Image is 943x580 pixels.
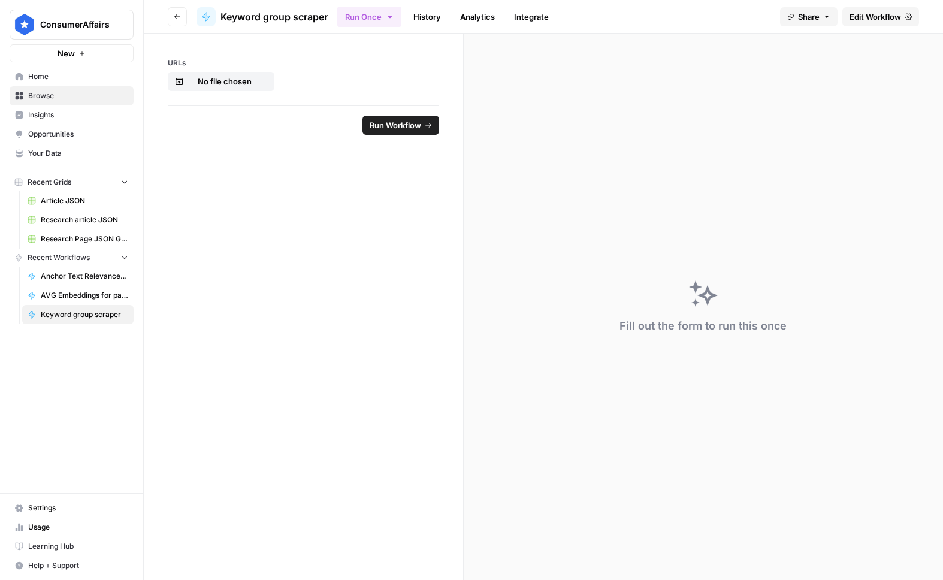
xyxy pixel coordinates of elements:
a: History [406,7,448,26]
span: Share [798,11,820,23]
button: Recent Workflows [10,249,134,267]
div: Fill out the form to run this once [619,318,787,334]
button: Help + Support [10,556,134,575]
button: New [10,44,134,62]
button: Share [780,7,838,26]
button: Run Workflow [362,116,439,135]
span: Run Workflow [370,119,421,131]
button: Run Once [337,7,401,27]
img: ConsumerAffairs Logo [14,14,35,35]
a: Home [10,67,134,86]
span: Insights [28,110,128,120]
a: Integrate [507,7,556,26]
span: Usage [28,522,128,533]
a: Keyword group scraper [22,305,134,324]
span: Recent Grids [28,177,71,188]
span: ConsumerAffairs [40,19,113,31]
span: Help + Support [28,560,128,571]
a: Learning Hub [10,537,134,556]
label: URLs [168,58,439,68]
span: Recent Workflows [28,252,90,263]
span: Opportunities [28,129,128,140]
span: Research Page JSON Generator ([PERSON_NAME]) [41,234,128,244]
a: Browse [10,86,134,105]
span: Settings [28,503,128,513]
span: Your Data [28,148,128,159]
p: No file chosen [186,75,263,87]
a: Article JSON [22,191,134,210]
button: No file chosen [168,72,274,91]
a: Research article JSON [22,210,134,229]
span: Edit Workflow [850,11,901,23]
a: Keyword group scraper [197,7,328,26]
span: Anchor Text Relevance Checker [41,271,128,282]
span: New [58,47,75,59]
span: Browse [28,90,128,101]
a: Research Page JSON Generator ([PERSON_NAME]) [22,229,134,249]
span: Keyword group scraper [220,10,328,24]
a: Anchor Text Relevance Checker [22,267,134,286]
a: Edit Workflow [842,7,919,26]
a: Usage [10,518,134,537]
a: Opportunities [10,125,134,144]
span: Learning Hub [28,541,128,552]
button: Workspace: ConsumerAffairs [10,10,134,40]
a: Insights [10,105,134,125]
span: Home [28,71,128,82]
button: Recent Grids [10,173,134,191]
a: Settings [10,499,134,518]
span: AVG Embeddings for page and Target Keyword [41,290,128,301]
a: Your Data [10,144,134,163]
span: Article JSON [41,195,128,206]
a: Analytics [453,7,502,26]
span: Research article JSON [41,215,128,225]
span: Keyword group scraper [41,309,128,320]
a: AVG Embeddings for page and Target Keyword [22,286,134,305]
